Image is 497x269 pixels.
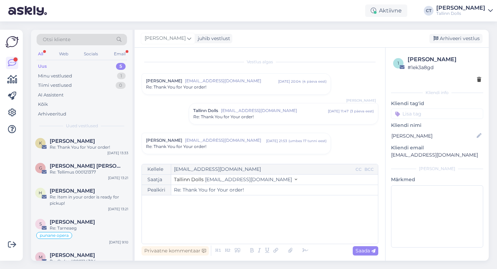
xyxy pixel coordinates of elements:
div: Arhiveeri vestlus [429,34,483,43]
span: [PERSON_NAME] [346,98,376,103]
span: K [39,140,42,146]
div: [DATE] 13:21 [108,175,128,180]
input: Lisa tag [391,109,483,119]
div: [PERSON_NAME] [408,55,481,64]
p: Kliendi nimi [391,122,483,129]
span: Mirjam Lauringson [50,252,95,258]
span: Sille Nõmm [50,219,95,225]
div: Email [113,49,127,58]
div: Saatja [142,175,171,185]
div: Re: Item in your order is ready for pickup! [50,194,128,206]
div: Kõik [38,101,48,108]
span: Kristina Alling [50,138,95,144]
div: 5 [116,63,126,70]
span: H [39,190,42,195]
div: [PERSON_NAME] [391,166,483,172]
span: [PERSON_NAME] [145,35,186,42]
div: [DATE] 13:21 [108,206,128,212]
span: [EMAIL_ADDRESS][DOMAIN_NAME] [185,137,266,143]
div: Uus [38,63,47,70]
div: Re: Tellimus 000121377 [50,169,128,175]
div: 0 [116,82,126,89]
div: Re: Order #000124304 [50,258,128,265]
span: Uued vestlused [66,123,98,129]
span: [EMAIL_ADDRESS][DOMAIN_NAME] [185,78,278,84]
a: [PERSON_NAME]Tallinn Dolls [436,5,493,16]
div: Privaatne kommentaar [142,246,209,256]
p: Märkmed [391,176,483,183]
div: Vestlus algas [142,59,378,65]
span: Tallinn Dolls [174,176,204,183]
p: Kliendi email [391,144,483,151]
div: ( 3 päeva eest ) [350,109,374,114]
span: 1 [398,61,399,66]
span: Hanali Köörna [50,188,95,194]
span: Saada [355,248,376,254]
span: Otsi kliente [43,36,70,43]
span: [EMAIL_ADDRESS][DOMAIN_NAME] [221,108,328,114]
div: CT [424,6,433,16]
div: ( umbes 17 tunni eest ) [289,138,327,143]
input: Recepient... [171,164,354,174]
div: All [37,49,45,58]
input: Write subject here... [171,185,378,195]
span: Tallinn Dolls [193,108,218,114]
span: Re: Thank You for Your order! [193,114,254,120]
span: Re: Thank You for Your order! [146,84,206,90]
p: [EMAIL_ADDRESS][DOMAIN_NAME] [391,151,483,159]
div: Arhiveeritud [38,111,66,118]
div: Web [58,49,70,58]
div: Aktiivne [365,4,407,17]
button: Tallinn Dolls [EMAIL_ADDRESS][DOMAIN_NAME] [174,176,297,183]
span: punane opera [40,233,69,238]
div: Tiimi vestlused [38,82,72,89]
div: CC [354,166,363,173]
p: Kliendi tag'id [391,100,483,107]
span: G [39,165,42,170]
div: [DATE] 21:53 [266,138,287,143]
div: 1 [117,73,126,80]
div: [DATE] 11:47 [328,109,349,114]
div: BCC [363,166,375,173]
div: Kliendi info [391,90,483,96]
span: M [39,254,42,260]
div: ( 4 päeva eest ) [302,79,327,84]
input: Lisa nimi [391,132,475,140]
div: Pealkiri [142,185,171,195]
span: [PERSON_NAME] [346,157,376,163]
span: Re: Thank You for Your order! [146,143,206,150]
div: [DATE] 20:04 [278,79,301,84]
div: Minu vestlused [38,73,72,80]
div: [PERSON_NAME] [436,5,485,11]
div: AI Assistent [38,92,64,99]
span: [EMAIL_ADDRESS][DOMAIN_NAME] [205,176,292,183]
div: [DATE] 13:33 [107,150,128,156]
div: Socials [82,49,99,58]
img: Askly Logo [6,35,19,48]
div: Tallinn Dolls [436,11,485,16]
span: S [39,221,42,226]
div: [DATE] 9:10 [109,240,128,245]
span: [PERSON_NAME] [146,137,182,143]
span: Gerli Grünberg [50,163,121,169]
div: Kellele [142,164,171,174]
div: juhib vestlust [195,35,230,42]
div: Re: Tarneaeg [50,225,128,231]
div: Re: Thank You for Your order! [50,144,128,150]
span: [PERSON_NAME] [146,78,182,84]
div: # 1ek3a8gd [408,64,481,71]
